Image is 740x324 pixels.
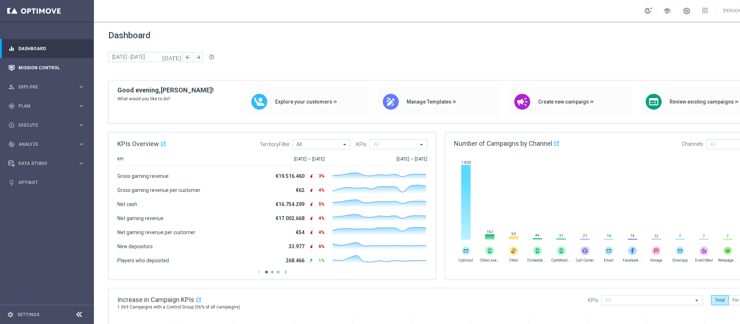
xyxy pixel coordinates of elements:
[18,173,85,192] a: Optibot
[78,102,85,109] i: keyboard_arrow_right
[78,141,85,148] i: keyboard_arrow_right
[8,141,78,148] div: Analyze
[8,84,78,90] div: Explore
[8,65,85,71] button: Mission Control
[8,160,78,167] div: Data Studio
[8,141,85,147] button: track_changes Analyze keyboard_arrow_right
[7,311,14,318] i: settings
[8,103,85,109] button: gps_fixed Plan keyboard_arrow_right
[18,142,78,146] span: Analyze
[17,312,39,317] a: Settings
[8,122,78,128] div: Execute
[8,103,15,109] i: gps_fixed
[18,161,78,166] span: Data Studio
[8,46,85,52] button: equalizer Dashboard
[8,179,15,186] i: lightbulb
[8,84,85,90] button: person_search Explore keyboard_arrow_right
[78,160,85,167] i: keyboard_arrow_right
[18,58,85,77] a: Mission Control
[8,122,85,128] button: play_circle_outline Execute keyboard_arrow_right
[8,103,78,109] div: Plan
[18,39,85,58] a: Dashboard
[8,141,15,148] i: track_changes
[8,84,15,90] i: person_search
[78,122,85,128] i: keyboard_arrow_right
[8,161,85,166] button: Data Studio keyboard_arrow_right
[8,173,85,192] div: Optibot
[8,58,85,77] div: Mission Control
[8,180,85,185] button: lightbulb Optibot
[8,122,15,128] i: play_circle_outline
[8,39,85,58] div: Dashboard
[8,45,15,52] i: equalizer
[663,7,671,15] span: school
[18,123,78,127] span: Execute
[78,83,85,90] i: keyboard_arrow_right
[18,85,78,89] span: Explore
[18,104,78,108] span: Plan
